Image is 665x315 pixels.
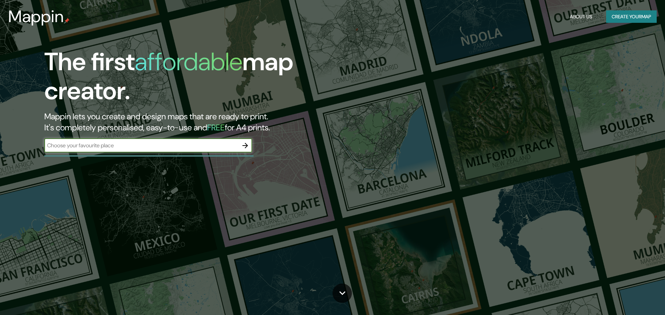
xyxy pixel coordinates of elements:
h1: affordable [135,46,242,78]
h3: Mappin [8,7,64,26]
h5: FREE [207,122,225,133]
button: Create yourmap [606,10,657,23]
h2: Mappin lets you create and design maps that are ready to print. It's completely personalised, eas... [44,111,377,133]
input: Choose your favourite place [44,141,238,149]
h1: The first map creator. [44,47,377,111]
img: mappin-pin [64,18,70,24]
button: About Us [567,10,595,23]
